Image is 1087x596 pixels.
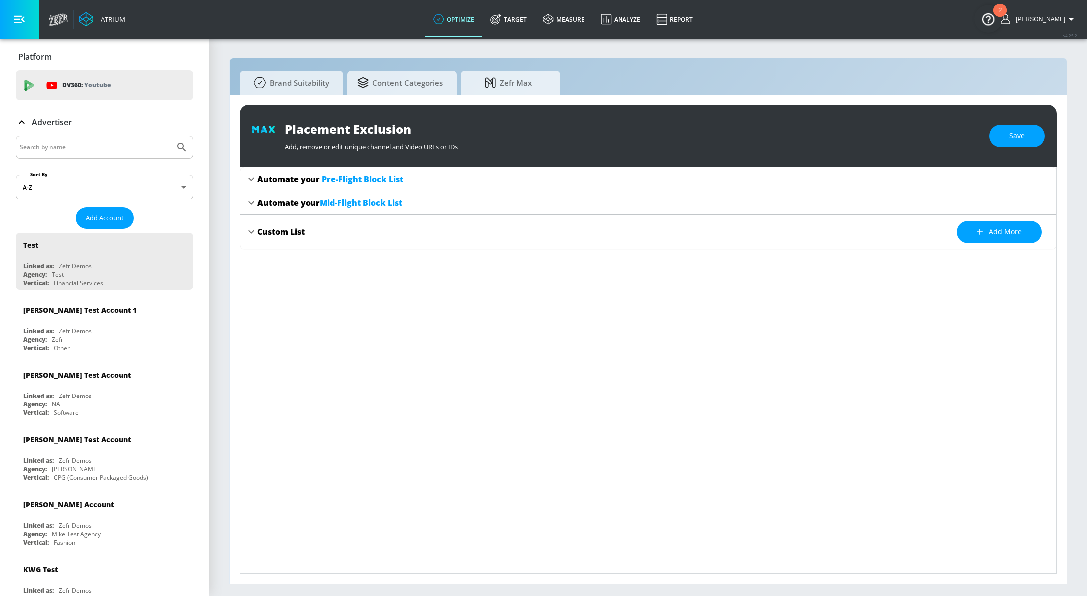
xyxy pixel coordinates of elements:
input: Search by name [20,141,171,154]
div: Linked as: [23,456,54,465]
a: optimize [425,1,482,37]
div: [PERSON_NAME] Test AccountLinked as:Zefr DemosAgency:[PERSON_NAME]Vertical:CPG (Consumer Packaged... [16,427,193,484]
span: Pre-Flight Block List [322,174,403,185]
div: [PERSON_NAME] Test Account 1Linked as:Zefr DemosAgency:ZefrVertical:Other [16,298,193,355]
p: Platform [18,51,52,62]
div: Custom ListAdd more [240,215,1056,249]
div: Agency: [23,270,47,279]
button: Save [989,125,1045,147]
div: Vertical: [23,279,49,287]
label: Sort By [28,171,50,178]
a: Atrium [79,12,125,27]
div: Automate your [257,174,403,185]
div: [PERSON_NAME] Test AccountLinked as:Zefr DemosAgency:NAVertical:Software [16,363,193,419]
span: login as: rob.greenberg@zefr.com [1012,16,1065,23]
button: Open Resource Center, 2 new notifications [974,5,1002,33]
div: Vertical: [23,408,49,417]
div: Linked as: [23,586,54,595]
span: Brand Suitability [250,71,329,95]
div: Automate your Pre-Flight Block List [240,167,1056,191]
div: Test [23,240,38,250]
div: Advertiser [16,108,193,136]
span: Add Account [86,212,124,224]
span: v 4.25.2 [1063,33,1077,38]
div: Software [54,408,79,417]
div: Automate yourMid-Flight Block List [240,191,1056,215]
div: Automate your [257,198,402,208]
div: Vertical: [23,538,49,547]
span: Mid-Flight Block List [320,198,402,208]
div: Agency: [23,530,47,538]
div: Zefr Demos [59,456,92,465]
div: Linked as: [23,327,54,335]
div: Zefr Demos [59,327,92,335]
a: Analyze [593,1,648,37]
div: Zefr Demos [59,392,92,400]
div: DV360: Youtube [16,70,193,100]
div: CPG (Consumer Packaged Goods) [54,473,148,482]
div: Zefr Demos [59,521,92,530]
div: Custom List [257,226,305,237]
div: Vertical: [23,473,49,482]
a: measure [535,1,593,37]
div: Agency: [23,465,47,473]
button: Add more [957,221,1042,243]
button: [PERSON_NAME] [1001,13,1077,25]
div: Test [52,270,64,279]
div: Zefr [52,335,63,344]
div: Agency: [23,335,47,344]
a: Target [482,1,535,37]
div: [PERSON_NAME] [52,465,99,473]
button: Add Account [76,207,134,229]
div: [PERSON_NAME] Test Account 1 [23,305,137,315]
div: Linked as: [23,392,54,400]
span: Content Categories [357,71,443,95]
div: Vertical: [23,344,49,352]
div: Agency: [23,400,47,408]
div: A-Z [16,175,193,199]
div: Platform [16,43,193,71]
div: Linked as: [23,521,54,530]
div: NA [52,400,60,408]
div: Atrium [97,15,125,24]
div: [PERSON_NAME] Test Account [23,370,131,380]
div: Linked as: [23,262,54,270]
div: Mike Test Agency [52,530,101,538]
div: [PERSON_NAME] AccountLinked as:Zefr DemosAgency:Mike Test AgencyVertical:Fashion [16,492,193,549]
div: Fashion [54,538,75,547]
div: Zefr Demos [59,586,92,595]
span: Save [1009,130,1025,142]
span: Add more [977,226,1022,238]
div: Placement Exclusion [285,121,979,137]
div: Add, remove or edit unique channel and Video URLs or IDs [285,137,979,151]
div: TestLinked as:Zefr DemosAgency:TestVertical:Financial Services [16,233,193,290]
div: Financial Services [54,279,103,287]
a: Report [648,1,701,37]
div: Other [54,344,70,352]
div: KWG Test [23,565,58,574]
p: Youtube [84,80,111,90]
div: Zefr Demos [59,262,92,270]
span: Zefr Max [470,71,546,95]
div: [PERSON_NAME] Account [23,500,114,509]
div: [PERSON_NAME] Test Account [23,435,131,444]
p: Advertiser [32,117,72,128]
div: 2 [998,10,1002,23]
p: DV360: [62,80,111,91]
